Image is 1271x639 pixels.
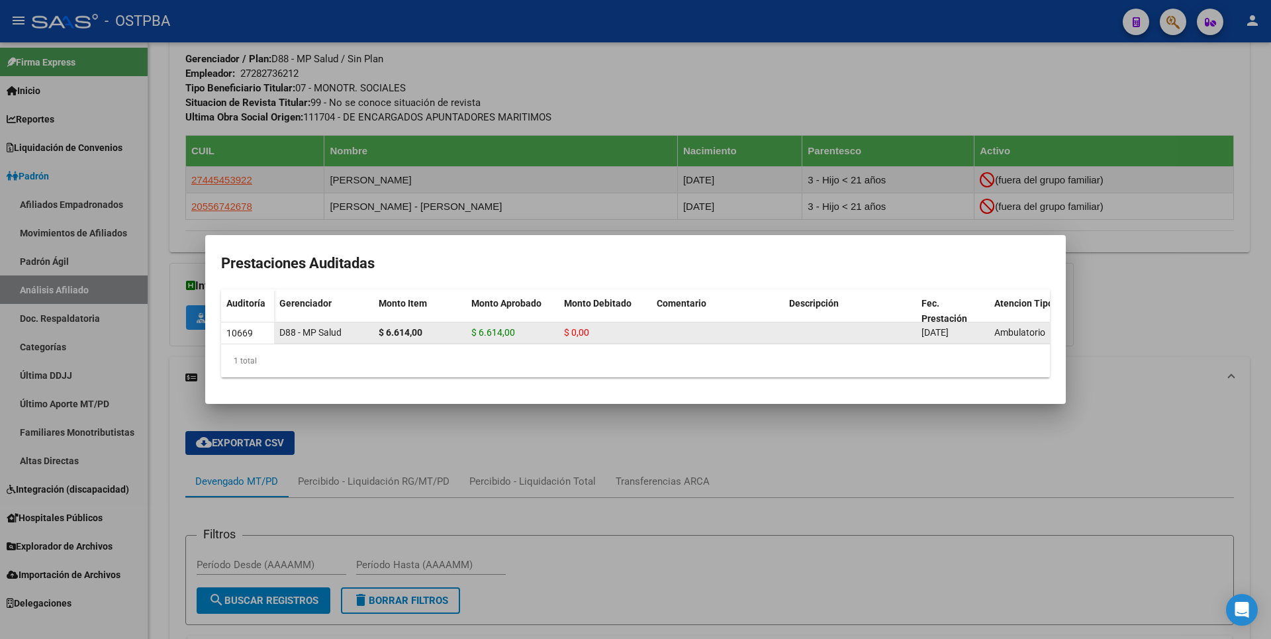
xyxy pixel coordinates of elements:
span: Ambulatorio [994,327,1045,338]
datatable-header-cell: Gerenciador [274,289,373,345]
strong: $ 6.614,00 [379,327,422,338]
datatable-header-cell: Comentario [651,289,784,345]
span: Descripción [789,298,839,309]
datatable-header-cell: Monto Debitado [559,289,651,345]
div: Open Intercom Messenger [1226,594,1258,626]
div: 1 total [221,344,1050,377]
span: $ 6.614,00 [471,327,515,338]
span: [DATE] [921,327,949,338]
datatable-header-cell: Atencion Tipo [989,289,1062,345]
span: Gerenciador [279,298,332,309]
span: $ 0,00 [564,327,589,338]
span: D88 - MP Salud [279,327,342,338]
datatable-header-cell: Auditoría [221,289,274,345]
span: Monto Aprobado [471,298,541,309]
span: Comentario [657,298,706,309]
datatable-header-cell: Monto Aprobado [466,289,559,345]
span: Monto Item [379,298,427,309]
datatable-header-cell: Descripción [784,289,916,345]
div: 10669 [226,326,253,341]
span: Auditoría [226,298,265,309]
h2: Prestaciones Auditadas [221,251,1050,276]
datatable-header-cell: Fec. Prestación [916,289,989,345]
span: Atencion Tipo [994,298,1053,309]
datatable-header-cell: Monto Item [373,289,466,345]
span: Fec. Prestación [921,298,967,324]
span: Monto Debitado [564,298,632,309]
